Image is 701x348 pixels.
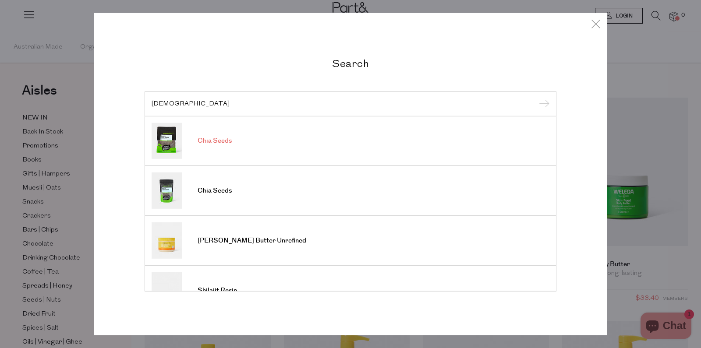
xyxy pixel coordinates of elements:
[198,186,232,195] span: Chia Seeds
[198,236,306,245] span: [PERSON_NAME] Butter Unrefined
[152,123,549,159] a: Chia Seeds
[145,56,556,69] h2: Search
[152,100,549,107] input: Search
[152,123,182,159] img: Chia Seeds
[152,172,182,209] img: Chia Seeds
[152,222,182,259] img: Shea Butter Unrefined
[152,222,549,259] a: [PERSON_NAME] Butter Unrefined
[152,172,549,209] a: Chia Seeds
[198,286,237,295] span: Shilajit Resin
[198,137,232,145] span: Chia Seeds
[152,272,182,309] img: Shilajit Resin
[152,272,549,309] a: Shilajit Resin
